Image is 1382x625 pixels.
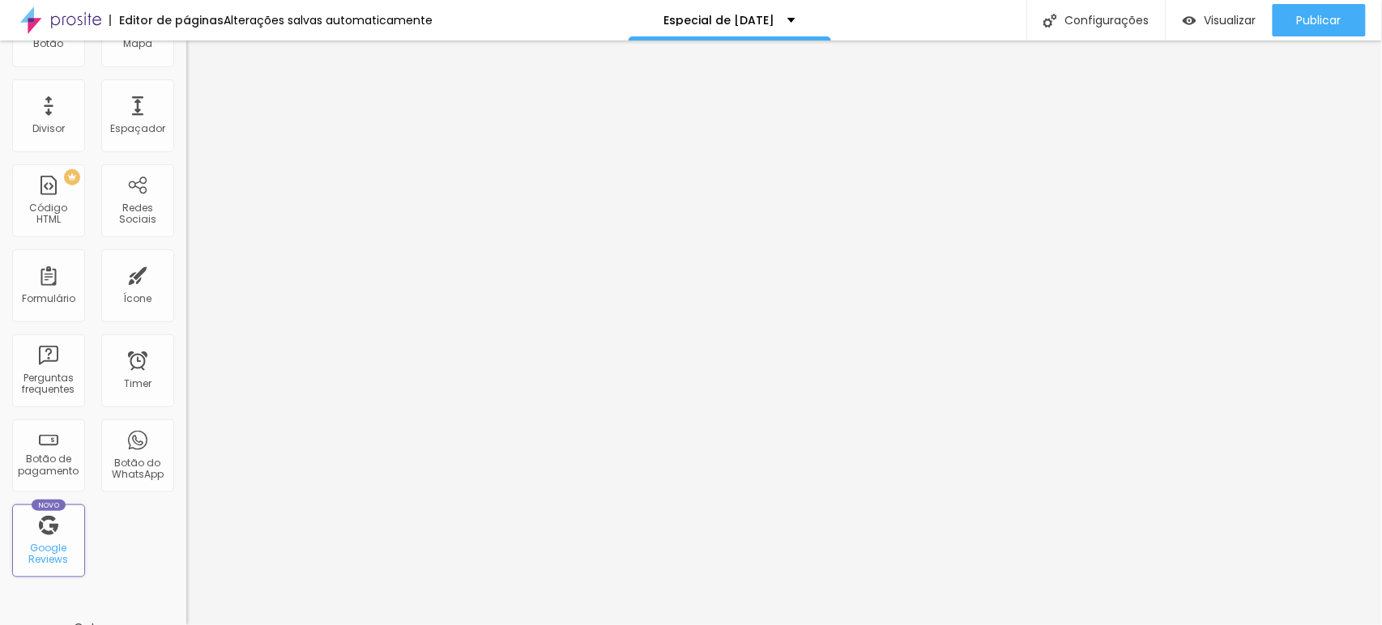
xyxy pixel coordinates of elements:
div: Google Reviews [16,542,80,566]
div: Perguntas frequentes [16,372,80,396]
div: Redes Sociais [105,202,169,226]
div: Novo [32,500,66,511]
iframe: Editor [186,40,1382,625]
button: Visualizar [1167,4,1273,36]
div: Alterações salvas automaticamente [224,15,433,26]
div: Formulário [22,293,75,304]
div: Mapa [123,38,152,49]
img: Icone [1043,14,1057,28]
div: Código HTML [16,202,80,226]
span: Publicar [1297,14,1341,27]
div: Editor de páginas [109,15,224,26]
div: Botão de pagamento [16,453,80,477]
button: Publicar [1273,4,1366,36]
div: Botão do WhatsApp [105,457,169,481]
div: Divisor [32,123,65,134]
span: Visualizar [1205,14,1256,27]
div: Timer [124,378,151,389]
img: view-1.svg [1183,14,1196,28]
div: Ícone [124,293,152,304]
p: Especial de [DATE] [664,15,775,26]
div: Botão [34,38,64,49]
div: Espaçador [110,123,165,134]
